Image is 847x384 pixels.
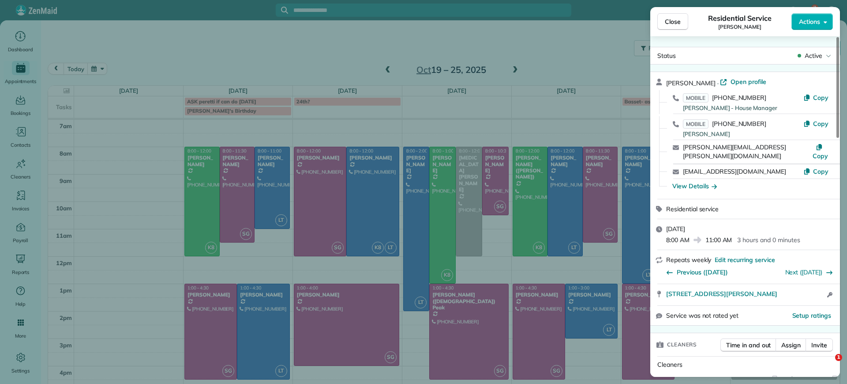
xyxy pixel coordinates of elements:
[813,152,828,160] span: Copy
[817,354,838,375] iframe: Intercom live chat
[708,13,771,23] span: Residential Service
[745,375,768,384] span: 8:00 AM
[716,80,720,87] span: ·
[672,182,717,190] button: View Details
[805,51,822,60] span: Active
[720,338,776,352] button: Time in and out
[683,143,786,160] a: [PERSON_NAME][EMAIL_ADDRESS][PERSON_NAME][DOMAIN_NAME]
[666,311,738,320] span: Service was not rated yet
[657,13,688,30] button: Close
[803,119,828,128] button: Copy
[803,93,828,102] button: Copy
[813,120,828,128] span: Copy
[683,93,708,103] span: MOBILE
[683,93,766,102] a: MOBILE[PHONE_NUMBER]
[720,77,766,86] a: Open profile
[811,341,827,350] span: Invite
[666,236,690,244] span: 8:00 AM
[835,354,842,361] span: 1
[683,119,766,128] a: MOBILE[PHONE_NUMBER]
[806,338,833,352] button: Invite
[666,79,716,87] span: [PERSON_NAME]
[799,17,820,26] span: Actions
[803,167,828,176] button: Copy
[825,289,835,300] button: Open access information
[715,255,775,264] span: Edit recurring service
[712,120,766,128] span: [PHONE_NUMBER]
[781,341,801,350] span: Assign
[792,312,832,319] span: Setup ratings
[657,52,676,60] span: Status
[677,268,728,277] span: Previous ([DATE])
[802,375,829,384] span: 11:00 AM
[712,94,766,102] span: [PHONE_NUMBER]
[792,311,832,320] button: Setup ratings
[705,236,732,244] span: 11:00 AM
[813,167,828,175] span: Copy
[683,130,803,139] div: [PERSON_NAME]
[666,289,825,298] a: [STREET_ADDRESS][PERSON_NAME]
[665,17,681,26] span: Close
[683,167,786,175] a: [EMAIL_ADDRESS][DOMAIN_NAME]
[776,338,806,352] button: Assign
[666,205,719,213] span: Residential service
[813,94,828,102] span: Copy
[737,236,800,244] p: 3 hours and 0 minutes
[785,268,823,276] a: Next ([DATE])
[683,104,803,113] div: [PERSON_NAME] - House Manager
[812,143,828,160] button: Copy
[731,77,766,86] span: Open profile
[726,341,771,350] span: Time in and out
[664,375,742,384] span: [PERSON_NAME] [PERSON_NAME]
[666,256,711,264] span: Repeats weekly
[667,340,697,349] span: Cleaners
[683,119,708,129] span: MOBILE
[785,268,833,277] button: Next ([DATE])
[666,289,777,298] span: [STREET_ADDRESS][PERSON_NAME]
[666,268,728,277] button: Previous ([DATE])
[666,225,685,233] span: [DATE]
[718,23,761,30] span: [PERSON_NAME]
[657,361,682,369] span: Cleaners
